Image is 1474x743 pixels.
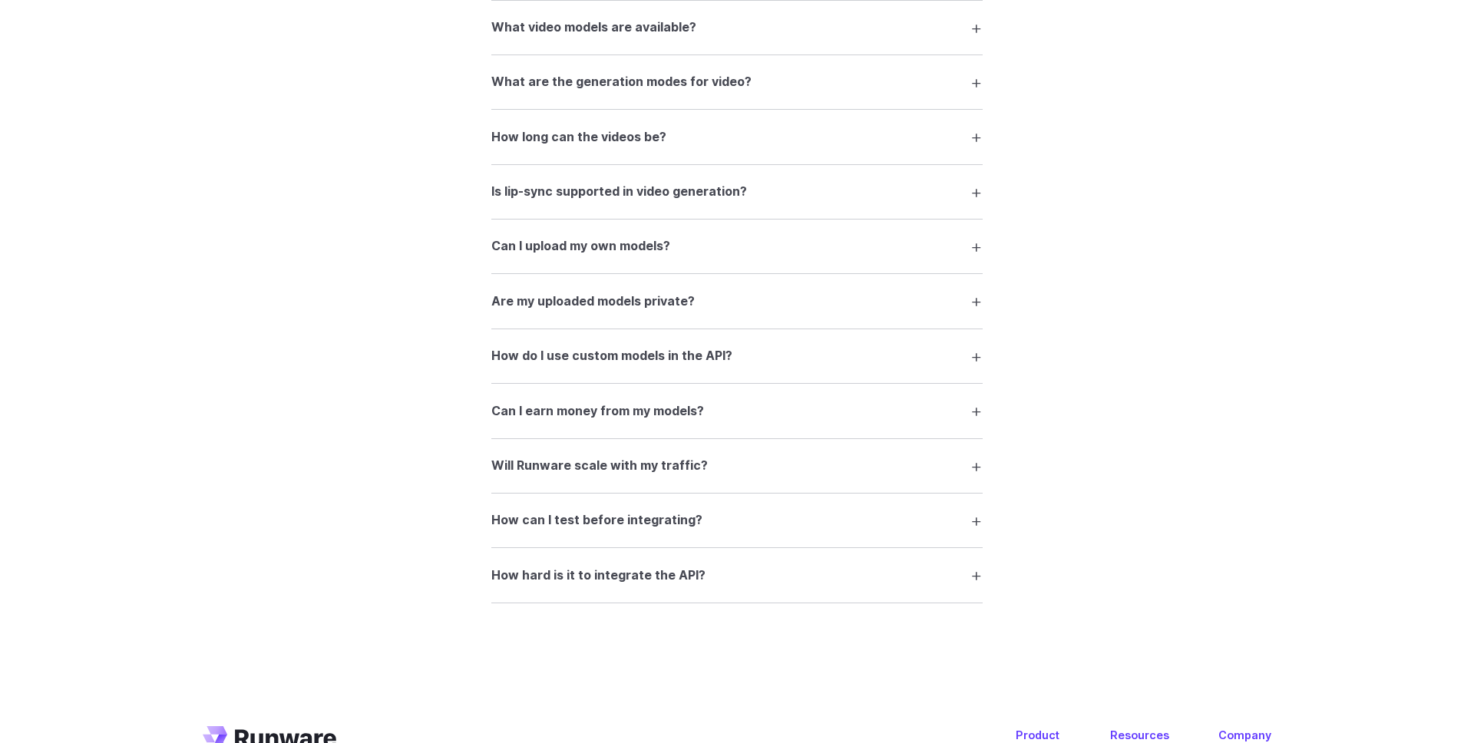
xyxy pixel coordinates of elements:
[491,396,983,425] summary: Can I earn money from my models?
[491,566,706,586] h3: How hard is it to integrate the API?
[491,72,752,92] h3: What are the generation modes for video?
[491,292,695,312] h3: Are my uploaded models private?
[491,236,670,256] h3: Can I upload my own models?
[491,18,696,38] h3: What video models are available?
[491,346,732,366] h3: How do I use custom models in the API?
[491,122,983,151] summary: How long can the videos be?
[491,506,983,535] summary: How can I test before integrating?
[491,13,983,42] summary: What video models are available?
[491,560,983,589] summary: How hard is it to integrate the API?
[491,510,702,530] h3: How can I test before integrating?
[491,68,983,97] summary: What are the generation modes for video?
[491,232,983,261] summary: Can I upload my own models?
[491,342,983,371] summary: How do I use custom models in the API?
[491,127,666,147] h3: How long can the videos be?
[491,177,983,206] summary: Is lip-sync supported in video generation?
[491,286,983,315] summary: Are my uploaded models private?
[491,456,708,476] h3: Will Runware scale with my traffic?
[491,182,747,202] h3: Is lip-sync supported in video generation?
[491,401,704,421] h3: Can I earn money from my models?
[491,451,983,480] summary: Will Runware scale with my traffic?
